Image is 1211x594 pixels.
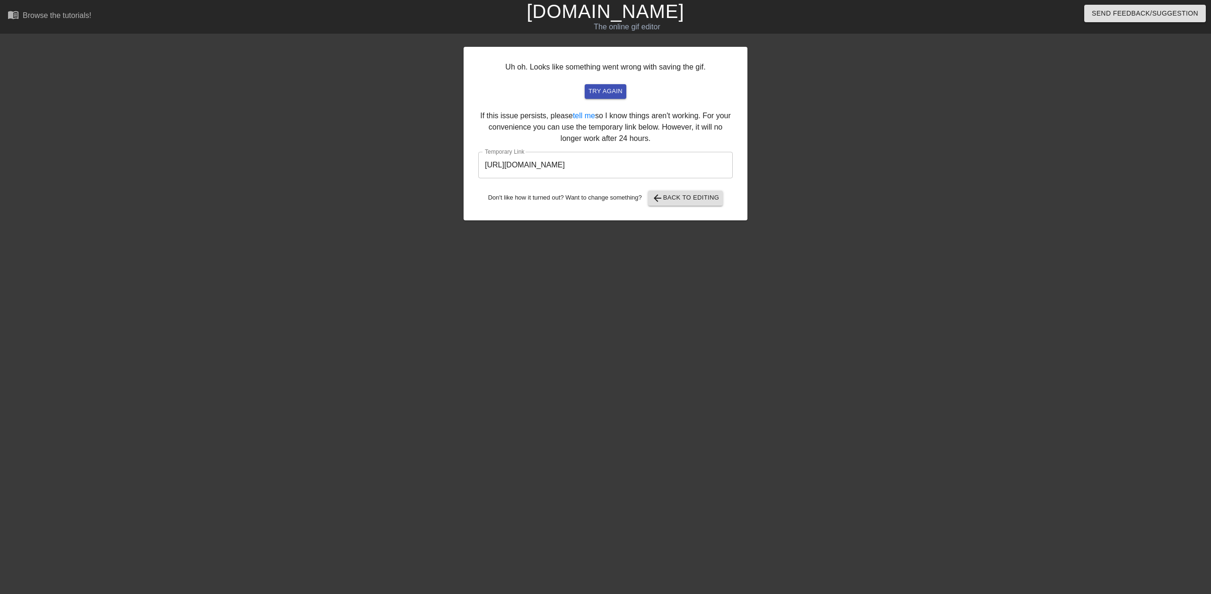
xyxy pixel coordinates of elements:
span: arrow_back [652,192,663,204]
button: Send Feedback/Suggestion [1084,5,1206,22]
div: Don't like how it turned out? Want to change something? [478,191,733,206]
button: Back to Editing [648,191,723,206]
span: try again [588,86,623,97]
div: The online gif editor [408,21,845,33]
span: menu_book [8,9,19,20]
a: Browse the tutorials! [8,9,91,24]
a: tell me [573,112,595,120]
button: try again [585,84,626,99]
a: [DOMAIN_NAME] [527,1,684,22]
div: Browse the tutorials! [23,11,91,19]
input: bare [478,152,733,178]
div: Uh oh. Looks like something went wrong with saving the gif. If this issue persists, please so I k... [464,47,747,220]
span: Back to Editing [652,192,720,204]
span: Send Feedback/Suggestion [1092,8,1198,19]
